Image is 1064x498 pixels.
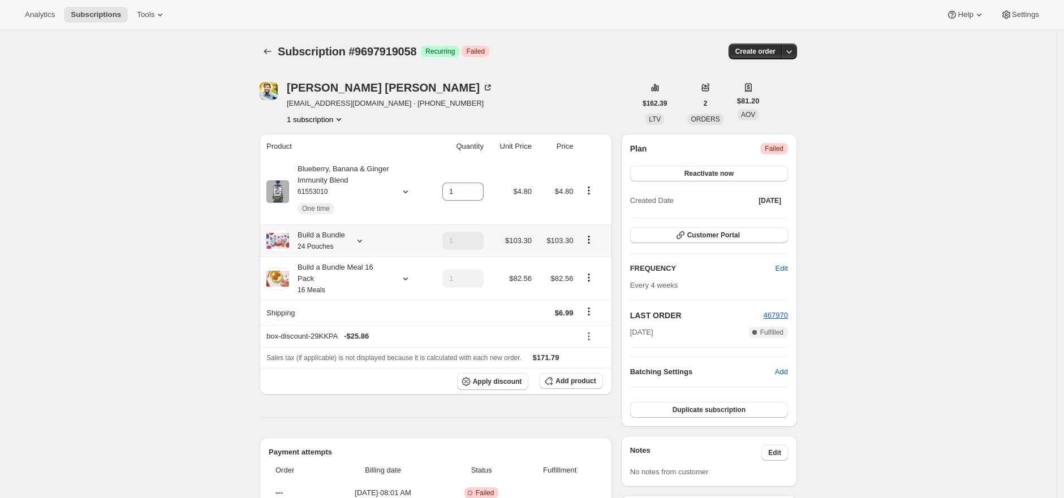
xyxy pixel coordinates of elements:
span: ORDERS [691,115,720,123]
span: $82.56 [509,274,532,283]
span: Analytics [25,10,55,19]
button: Product actions [580,184,598,197]
span: Subscription #9697919058 [278,45,416,58]
span: $4.80 [555,187,574,196]
div: Build a Bundle [289,229,345,252]
small: 24 Pouches [298,242,333,250]
span: Created Date [630,195,674,206]
span: Apply discount [473,377,522,386]
span: Every 4 weeks [630,281,678,289]
span: $4.80 [513,187,532,196]
button: Analytics [18,7,62,23]
span: Create order [735,47,776,56]
button: Reactivate now [630,166,788,181]
span: Billing date [327,465,440,476]
th: Price [535,134,576,159]
button: 467970 [764,310,788,321]
small: 61553010 [298,188,328,196]
div: box-discount-29KKPA [266,331,573,342]
button: Add [768,363,795,381]
button: Product actions [580,271,598,284]
th: Quantity [427,134,487,159]
span: [DATE] [630,327,653,338]
button: Edit [761,445,788,461]
button: Create order [729,44,782,59]
span: One time [302,204,330,213]
span: Dennis Burnett [260,82,278,100]
span: Fulfillment [524,465,596,476]
span: $171.79 [533,353,559,362]
span: $103.30 [505,236,532,245]
span: Add product [555,376,596,386]
span: [EMAIL_ADDRESS][DOMAIN_NAME] · [PHONE_NUMBER] [287,98,493,109]
span: AOV [741,111,755,119]
button: Duplicate subscription [630,402,788,418]
span: $162.39 [643,99,667,108]
span: Duplicate subscription [673,405,746,414]
span: Add [775,366,788,378]
h6: Batching Settings [630,366,775,378]
button: Help [940,7,991,23]
h2: Payment attempts [269,447,603,458]
span: --- [275,488,283,497]
button: Edit [769,259,795,278]
span: $6.99 [555,309,574,317]
button: Product actions [580,233,598,246]
img: product img [266,180,289,203]
th: Unit Price [487,134,535,159]
div: [PERSON_NAME] [PERSON_NAME] [287,82,493,93]
span: Failed [466,47,485,56]
button: Add product [540,373,602,389]
span: $82.56 [551,274,574,283]
button: Subscriptions [260,44,275,59]
small: 16 Meals [298,286,325,294]
button: [DATE] [752,193,788,209]
span: Settings [1012,10,1039,19]
button: Product actions [287,114,344,125]
span: Failed [765,144,783,153]
button: Shipping actions [580,305,598,318]
span: Sales tax (if applicable) is not displayed because it is calculated with each new order. [266,354,522,362]
span: LTV [649,115,661,123]
div: Blueberry, Banana & Ginger Immunity Blend [289,163,391,220]
h2: LAST ORDER [630,310,764,321]
button: 2 [697,96,714,111]
span: - $25.86 [344,331,369,342]
span: Tools [137,10,154,19]
th: Order [269,458,324,483]
button: Settings [994,7,1046,23]
th: Shipping [260,300,427,325]
h2: FREQUENCY [630,263,776,274]
span: Status [446,465,516,476]
span: $103.30 [546,236,573,245]
button: Apply discount [457,373,529,390]
span: Customer Portal [687,231,740,240]
button: Customer Portal [630,227,788,243]
span: 2 [704,99,708,108]
button: $162.39 [636,96,674,111]
h2: Plan [630,143,647,154]
th: Product [260,134,427,159]
span: No notes from customer [630,467,709,476]
span: Subscriptions [71,10,121,19]
span: Help [958,10,973,19]
a: 467970 [764,311,788,319]
h3: Notes [630,445,762,461]
span: Edit [768,448,781,457]
span: Fulfilled [760,328,783,337]
span: Edit [776,263,788,274]
span: Reactivate now [684,169,734,178]
button: Tools [130,7,173,23]
span: [DATE] [759,196,781,205]
div: Build a Bundle Meal 16 Pack [289,262,391,296]
span: $81.20 [737,96,760,107]
span: Failed [476,488,494,497]
span: Recurring [425,47,455,56]
button: Subscriptions [64,7,128,23]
